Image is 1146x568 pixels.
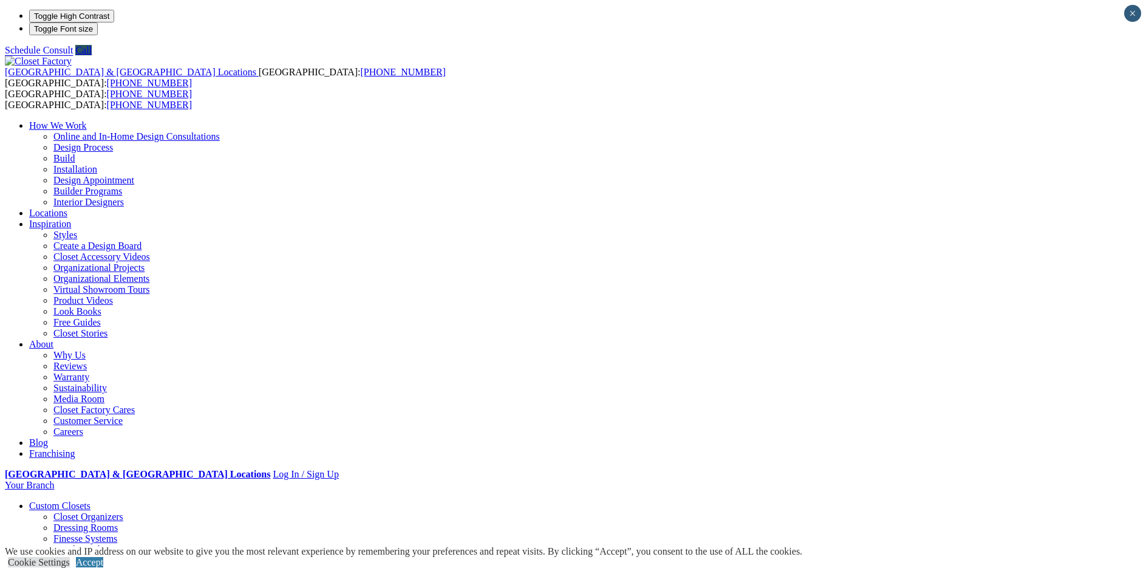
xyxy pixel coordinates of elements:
span: [GEOGRAPHIC_DATA]: [GEOGRAPHIC_DATA]: [5,89,192,110]
a: Call [75,45,92,55]
a: Product Videos [53,295,113,306]
a: Installation [53,164,97,174]
a: About [29,339,53,349]
a: [PHONE_NUMBER] [107,100,192,110]
a: Build [53,153,75,163]
div: We use cookies and IP address on our website to give you the most relevant experience by remember... [5,546,802,557]
button: Close [1124,5,1141,22]
a: Custom Closets [29,501,90,511]
a: How We Work [29,120,87,131]
span: Toggle Font size [34,24,93,33]
a: Your Branch [5,480,54,490]
a: Media Room [53,394,104,404]
a: Closet Stories [53,328,107,338]
a: Dressing Rooms [53,522,118,533]
span: [GEOGRAPHIC_DATA] & [GEOGRAPHIC_DATA] Locations [5,67,256,77]
a: Closet Organizers [53,512,123,522]
a: [PHONE_NUMBER] [107,89,192,99]
a: Warranty [53,372,89,382]
a: Styles [53,230,77,240]
a: [PHONE_NUMBER] [360,67,445,77]
a: Finesse Systems [53,533,117,544]
a: Online and In-Home Design Consultations [53,131,220,142]
a: Why Us [53,350,86,360]
a: Franchising [29,448,75,459]
a: Inspiration [29,219,71,229]
a: Locations [29,208,67,218]
a: Organizational Projects [53,262,145,273]
a: [GEOGRAPHIC_DATA] & [GEOGRAPHIC_DATA] Locations [5,469,270,479]
a: Blog [29,437,48,448]
a: Interior Designers [53,197,124,207]
a: Builder Programs [53,186,122,196]
button: Toggle High Contrast [29,10,114,22]
a: [PHONE_NUMBER] [107,78,192,88]
a: Reach-in Closets [53,544,120,555]
a: Cookie Settings [8,557,70,567]
a: Create a Design Board [53,241,142,251]
a: Organizational Elements [53,273,149,284]
a: Sustainability [53,383,107,393]
a: Free Guides [53,317,101,327]
button: Toggle Font size [29,22,98,35]
a: Customer Service [53,416,123,426]
a: Virtual Showroom Tours [53,284,150,295]
a: [GEOGRAPHIC_DATA] & [GEOGRAPHIC_DATA] Locations [5,67,259,77]
a: Careers [53,426,83,437]
img: Closet Factory [5,56,72,67]
span: Toggle High Contrast [34,12,109,21]
a: Reviews [53,361,87,371]
a: Closet Factory Cares [53,405,135,415]
a: Accept [76,557,103,567]
a: Log In / Sign Up [273,469,338,479]
a: Look Books [53,306,101,317]
span: [GEOGRAPHIC_DATA]: [GEOGRAPHIC_DATA]: [5,67,446,88]
a: Design Process [53,142,113,152]
a: Schedule Consult [5,45,73,55]
a: Closet Accessory Videos [53,251,150,262]
a: Design Appointment [53,175,134,185]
